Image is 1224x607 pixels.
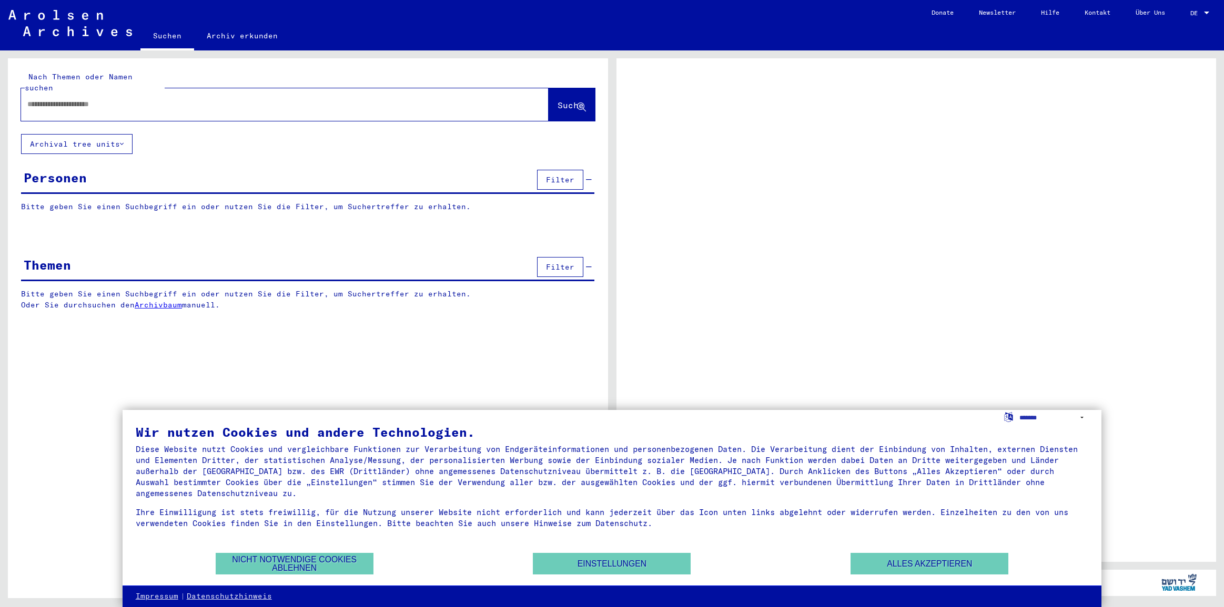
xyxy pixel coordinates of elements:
p: Bitte geben Sie einen Suchbegriff ein oder nutzen Sie die Filter, um Suchertreffer zu erhalten. O... [21,289,595,311]
div: Wir nutzen Cookies und andere Technologien. [136,426,1089,438]
img: Arolsen_neg.svg [8,10,132,36]
button: Einstellungen [533,553,691,574]
img: yv_logo.png [1159,569,1199,595]
div: Personen [24,168,87,187]
button: Alles akzeptieren [851,553,1008,574]
a: Impressum [136,591,178,602]
button: Filter [537,170,583,190]
button: Filter [537,257,583,277]
span: DE [1190,9,1202,17]
select: Sprache auswählen [1019,410,1088,425]
mat-label: Nach Themen oder Namen suchen [25,72,133,92]
button: Archival tree units [21,134,133,154]
span: Filter [546,175,574,184]
div: Diese Website nutzt Cookies und vergleichbare Funktionen zur Verarbeitung von Endgeräteinformatio... [136,444,1089,499]
span: Filter [546,262,574,272]
p: Bitte geben Sie einen Suchbegriff ein oder nutzen Sie die Filter, um Suchertreffer zu erhalten. [21,201,594,212]
button: Nicht notwendige Cookies ablehnen [216,553,373,574]
a: Suchen [140,23,194,50]
a: Archiv erkunden [194,23,290,48]
a: Datenschutzhinweis [187,591,272,602]
label: Sprache auswählen [1003,411,1014,421]
div: Ihre Einwilligung ist stets freiwillig, für die Nutzung unserer Website nicht erforderlich und ka... [136,507,1089,529]
div: Themen [24,255,71,274]
a: Archivbaum [135,300,182,310]
button: Suche [549,88,595,121]
span: Suche [558,100,584,110]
